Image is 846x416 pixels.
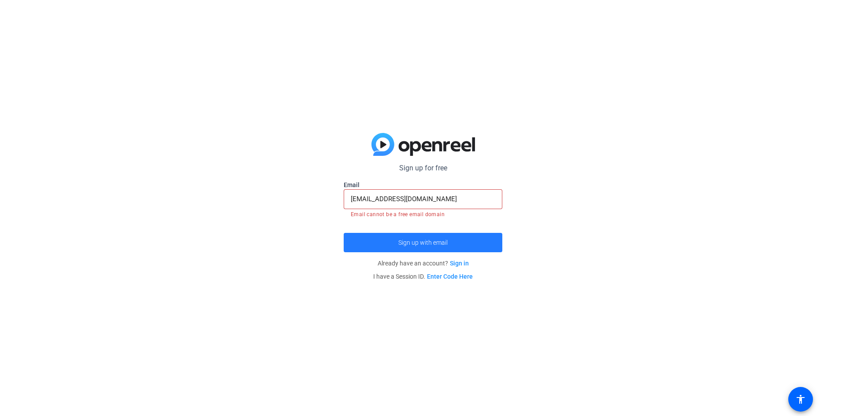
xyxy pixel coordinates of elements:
[373,273,473,280] span: I have a Session ID.
[351,194,495,204] input: Enter Email Address
[795,394,806,405] mat-icon: accessibility
[371,133,475,156] img: blue-gradient.svg
[351,209,495,219] mat-error: Email cannot be a free email domain
[344,180,502,189] label: Email
[344,233,502,252] button: Sign up with email
[450,260,469,267] a: Sign in
[427,273,473,280] a: Enter Code Here
[378,260,469,267] span: Already have an account?
[344,163,502,173] p: Sign up for free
